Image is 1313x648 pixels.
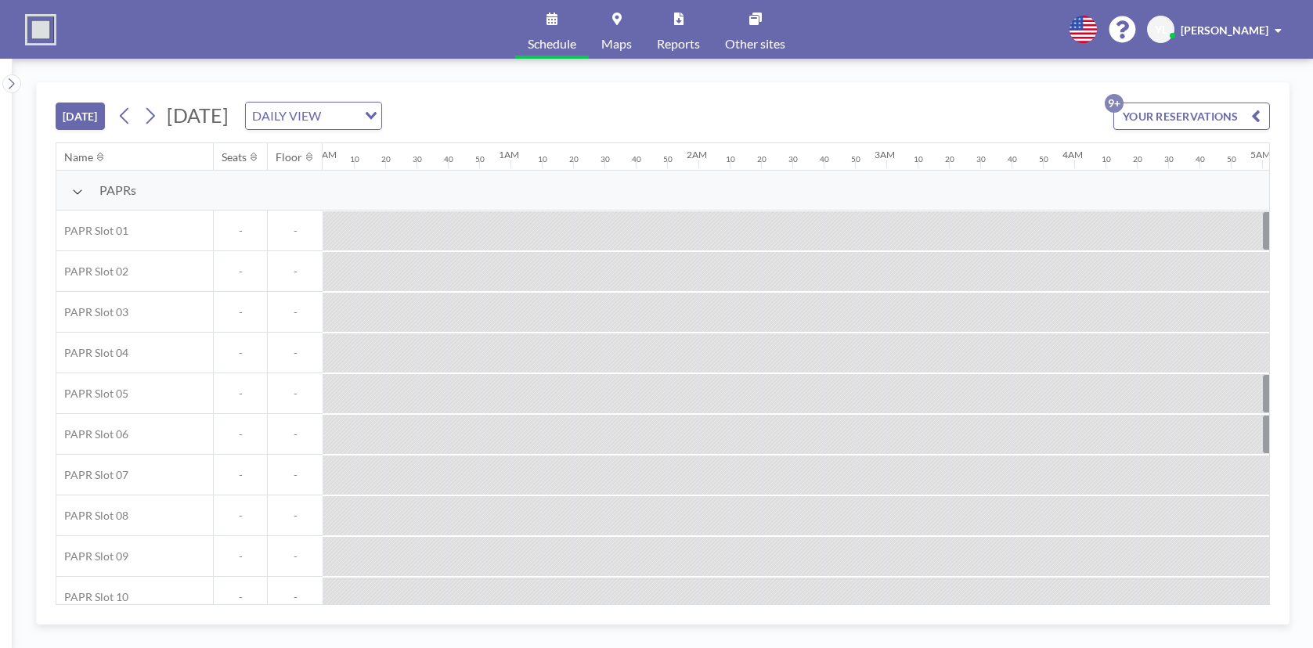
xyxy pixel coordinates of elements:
span: - [268,346,323,360]
p: 9+ [1105,94,1124,113]
div: 40 [444,154,453,164]
span: - [268,224,323,238]
div: 10 [726,154,735,164]
img: organization-logo [25,14,56,45]
div: 10 [1102,154,1111,164]
span: PAPR Slot 04 [56,346,128,360]
span: Other sites [725,38,785,50]
span: - [214,387,267,401]
div: 50 [1227,154,1236,164]
span: Maps [601,38,632,50]
div: 50 [475,154,485,164]
div: 5AM [1250,149,1271,160]
span: PAPRs [99,182,136,198]
span: - [214,590,267,604]
div: 30 [1164,154,1174,164]
span: - [214,549,267,563]
span: - [214,468,267,482]
div: 1AM [499,149,519,160]
span: [DATE] [167,103,229,127]
div: 20 [945,154,954,164]
span: - [214,224,267,238]
span: PAPR Slot 10 [56,590,128,604]
span: - [214,509,267,523]
div: 30 [413,154,422,164]
span: - [268,590,323,604]
div: Search for option [246,103,381,129]
div: 4AM [1062,149,1083,160]
div: 12AM [311,149,337,160]
button: YOUR RESERVATIONS9+ [1113,103,1270,130]
div: 30 [976,154,986,164]
div: 30 [788,154,798,164]
div: 10 [350,154,359,164]
span: PAPR Slot 01 [56,224,128,238]
span: PAPR Slot 08 [56,509,128,523]
div: 20 [381,154,391,164]
span: - [214,346,267,360]
span: [PERSON_NAME] [1181,23,1268,37]
span: - [214,265,267,279]
div: Seats [222,150,247,164]
div: 10 [538,154,547,164]
input: Search for option [326,106,355,126]
span: - [268,305,323,319]
div: Floor [276,150,302,164]
span: DAILY VIEW [249,106,324,126]
span: PAPR Slot 09 [56,549,128,563]
span: - [268,387,323,401]
span: - [268,427,323,441]
div: Name [64,150,93,164]
div: 20 [569,154,579,164]
span: Reports [657,38,700,50]
span: PAPR Slot 05 [56,387,128,401]
div: 40 [820,154,829,164]
span: PAPR Slot 03 [56,305,128,319]
span: - [268,468,323,482]
div: 20 [757,154,767,164]
span: Schedule [528,38,576,50]
div: 50 [663,154,673,164]
span: - [214,427,267,441]
button: [DATE] [56,103,105,130]
div: 30 [601,154,610,164]
span: YL [1155,23,1167,37]
div: 3AM [875,149,895,160]
div: 20 [1133,154,1142,164]
span: - [268,265,323,279]
div: 40 [1008,154,1017,164]
div: 10 [914,154,923,164]
div: 50 [851,154,860,164]
div: 2AM [687,149,707,160]
span: PAPR Slot 07 [56,468,128,482]
span: - [268,509,323,523]
span: PAPR Slot 02 [56,265,128,279]
div: 40 [632,154,641,164]
div: 40 [1196,154,1205,164]
div: 50 [1039,154,1048,164]
span: - [268,549,323,563]
span: - [214,305,267,319]
span: PAPR Slot 06 [56,427,128,441]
